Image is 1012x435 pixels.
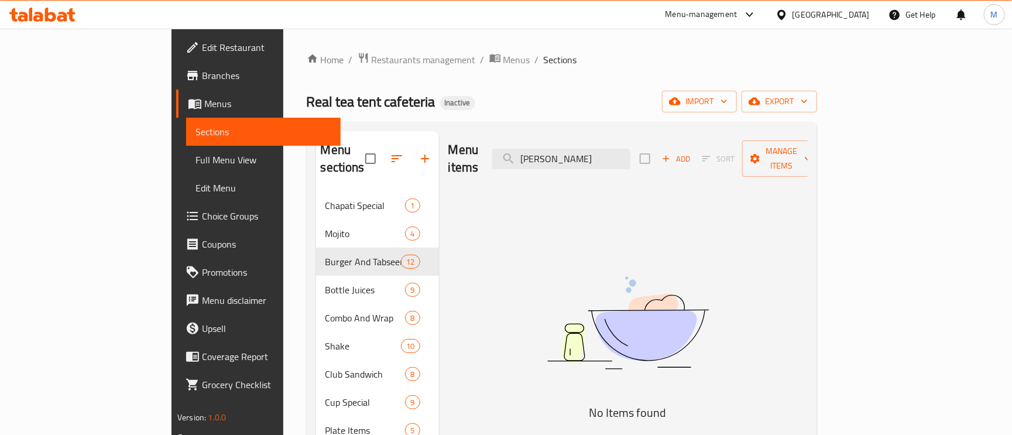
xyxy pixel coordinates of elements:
[316,276,439,304] div: Bottle Juices9
[176,230,341,258] a: Coupons
[316,248,439,276] div: Burger And Tabseera12
[316,220,439,248] div: Mojito4
[202,237,331,251] span: Coupons
[482,403,774,422] h5: No Items found
[202,321,331,335] span: Upsell
[186,118,341,146] a: Sections
[742,141,821,177] button: Manage items
[307,52,817,67] nav: breadcrumb
[176,286,341,314] a: Menu disclaimer
[991,8,998,21] span: M
[492,149,630,169] input: search
[202,350,331,364] span: Coverage Report
[406,228,419,239] span: 4
[325,198,406,213] span: Chapati Special
[325,367,406,381] span: Club Sandwich
[208,410,226,425] span: 1.0.0
[325,283,406,297] span: Bottle Juices
[195,153,331,167] span: Full Menu View
[406,313,419,324] span: 8
[202,265,331,279] span: Promotions
[325,395,406,409] span: Cup Special
[405,283,420,297] div: items
[176,90,341,118] a: Menus
[402,256,419,268] span: 12
[793,8,870,21] div: [GEOGRAPHIC_DATA]
[401,255,420,269] div: items
[202,293,331,307] span: Menu disclaimer
[402,341,419,352] span: 10
[695,150,742,168] span: Sort items
[405,311,420,325] div: items
[186,146,341,174] a: Full Menu View
[325,255,402,269] span: Burger And Tabseera
[307,88,435,115] span: Real tea tent cafeteria
[316,360,439,388] div: Club Sandwich8
[662,91,737,112] button: import
[405,395,420,409] div: items
[202,40,331,54] span: Edit Restaurant
[544,53,577,67] span: Sections
[482,245,774,400] img: dish.svg
[405,227,420,241] div: items
[176,314,341,342] a: Upsell
[204,97,331,111] span: Menus
[440,98,475,108] span: Inactive
[177,410,206,425] span: Version:
[657,150,695,168] span: Add item
[372,53,476,67] span: Restaurants management
[349,53,353,67] li: /
[401,339,420,353] div: items
[316,388,439,416] div: Cup Special9
[411,145,439,173] button: Add section
[316,191,439,220] div: Chapati Special1
[665,8,737,22] div: Menu-management
[405,198,420,213] div: items
[176,342,341,371] a: Coverage Report
[405,367,420,381] div: items
[316,304,439,332] div: Combo And Wrap8
[202,378,331,392] span: Grocery Checklist
[358,146,383,171] span: Select all sections
[195,125,331,139] span: Sections
[489,52,530,67] a: Menus
[406,397,419,408] span: 9
[671,94,728,109] span: import
[406,285,419,296] span: 9
[176,33,341,61] a: Edit Restaurant
[325,227,406,241] span: Mojito
[448,141,479,176] h2: Menu items
[325,311,406,325] span: Combo And Wrap
[202,68,331,83] span: Branches
[383,145,411,173] span: Sort sections
[742,91,817,112] button: export
[176,61,341,90] a: Branches
[358,52,476,67] a: Restaurants management
[751,94,808,109] span: export
[176,258,341,286] a: Promotions
[535,53,539,67] li: /
[321,141,365,176] h2: Menu sections
[195,181,331,195] span: Edit Menu
[440,96,475,110] div: Inactive
[316,332,439,360] div: Shake10
[752,144,811,173] span: Manage items
[657,150,695,168] button: Add
[503,53,530,67] span: Menus
[202,209,331,223] span: Choice Groups
[186,174,341,202] a: Edit Menu
[481,53,485,67] li: /
[406,369,419,380] span: 8
[660,152,692,166] span: Add
[176,371,341,399] a: Grocery Checklist
[325,339,402,353] span: Shake
[176,202,341,230] a: Choice Groups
